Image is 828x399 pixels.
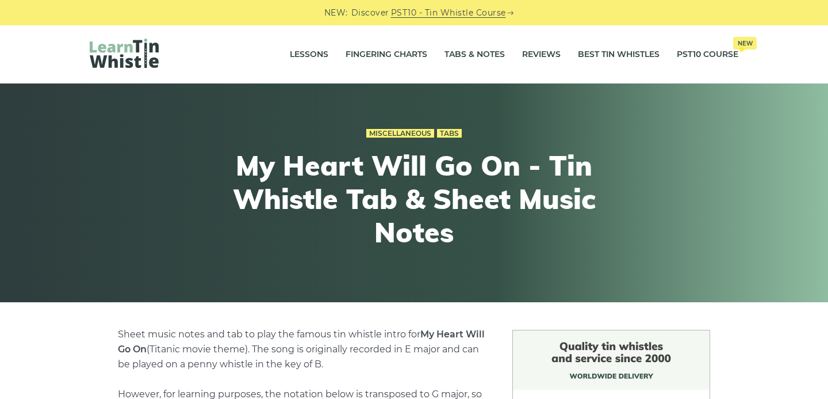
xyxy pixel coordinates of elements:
a: Reviews [522,40,561,69]
a: Lessons [290,40,328,69]
a: Best Tin Whistles [578,40,660,69]
span: New [733,37,757,50]
h1: My Heart Will Go On - Tin Whistle Tab & Sheet Music Notes [202,149,626,249]
a: Tabs & Notes [444,40,505,69]
a: Miscellaneous [366,129,434,138]
img: LearnTinWhistle.com [90,39,159,68]
a: Fingering Charts [346,40,427,69]
a: PST10 CourseNew [677,40,738,69]
a: Tabs [437,129,462,138]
